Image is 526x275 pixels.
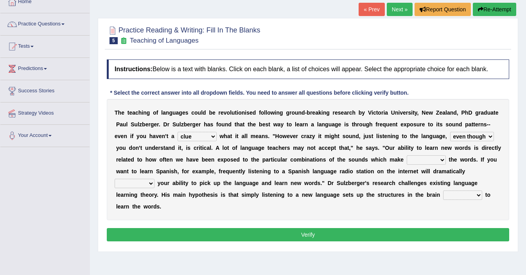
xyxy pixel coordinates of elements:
[143,133,146,139] b: u
[335,110,338,116] b: e
[167,133,169,139] b: t
[280,110,283,116] b: g
[182,110,185,116] b: e
[296,133,298,139] b: r
[436,110,440,116] b: Z
[487,110,491,116] b: u
[415,3,471,16] button: Report Question
[264,110,266,116] b: l
[107,59,509,79] h4: Below is a text with blanks. Click on each blank, a list of choices will appear. Select the appro...
[357,121,359,128] b: r
[318,110,321,116] b: k
[235,121,237,128] b: t
[449,121,452,128] b: o
[475,110,479,116] b: g
[271,110,275,116] b: w
[480,121,484,128] b: n
[484,110,487,116] b: d
[381,110,383,116] b: r
[304,133,306,139] b: r
[478,121,480,128] b: r
[320,133,321,139] b: t
[240,121,243,128] b: a
[468,110,472,116] b: D
[341,110,344,116] b: e
[338,110,341,116] b: s
[319,121,322,128] b: a
[465,121,469,128] b: p
[172,121,176,128] b: S
[262,133,265,139] b: n
[275,133,279,139] b: H
[363,121,366,128] b: u
[248,121,250,128] b: t
[338,133,339,139] b: t
[127,110,129,116] b: t
[156,133,159,139] b: v
[209,110,212,116] b: b
[181,121,184,128] b: z
[224,110,227,116] b: v
[455,121,459,128] b: n
[287,133,290,139] b: e
[244,133,246,139] b: l
[453,110,457,116] b: d
[131,121,134,128] b: S
[344,121,346,128] b: i
[469,121,472,128] b: a
[439,110,442,116] b: e
[118,133,121,139] b: v
[347,110,349,116] b: r
[413,121,416,128] b: s
[107,25,260,44] h2: Practice Reading & Writing: Fill In The Blanks
[359,110,362,116] b: b
[267,110,271,116] b: o
[216,121,218,128] b: f
[116,121,120,128] b: P
[410,121,413,128] b: o
[459,121,462,128] b: d
[121,110,124,116] b: e
[187,121,190,128] b: e
[369,121,373,128] b: h
[305,121,308,128] b: n
[396,121,398,128] b: t
[143,110,147,116] b: n
[135,110,138,116] b: c
[395,110,399,116] b: n
[440,121,443,128] b: s
[422,110,425,116] b: N
[139,121,142,128] b: z
[259,133,262,139] b: a
[291,110,295,116] b: o
[293,133,296,139] b: e
[307,110,310,116] b: b
[253,110,256,116] b: d
[107,228,509,241] button: Verify
[332,121,335,128] b: a
[465,110,469,116] b: h
[115,133,118,139] b: e
[120,37,128,45] small: Exam occurring question
[318,133,320,139] b: i
[225,121,228,128] b: n
[121,133,124,139] b: e
[163,121,167,128] b: D
[262,121,266,128] b: e
[138,121,139,128] b: l
[325,121,329,128] b: g
[481,110,484,116] b: a
[201,110,203,116] b: l
[417,110,419,116] b: ,
[0,102,90,122] a: Strategy Videos
[167,121,169,128] b: r
[273,133,275,139] b: "
[265,133,268,139] b: s
[235,110,237,116] b: t
[296,121,300,128] b: e
[132,133,134,139] b: f
[334,133,338,139] b: h
[207,121,210,128] b: a
[335,121,338,128] b: g
[130,133,132,139] b: i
